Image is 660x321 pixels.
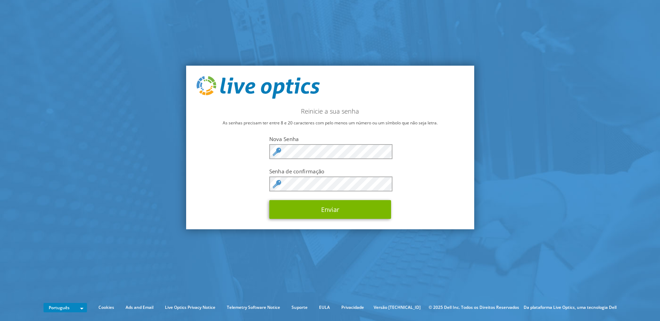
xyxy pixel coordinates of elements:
[314,304,335,311] a: EULA
[524,304,617,311] li: Da plataforma Live Optics, uma tecnologia Dell
[269,168,391,175] label: Senha de confirmação
[286,304,313,311] a: Suporte
[269,135,391,142] label: Nova Senha
[336,304,369,311] a: Privacidade
[197,76,320,99] img: live_optics_svg.svg
[269,200,391,219] button: Enviar
[197,119,464,127] p: As senhas precisam ter entre 8 e 20 caracteres com pelo menos um número ou um símbolo que não sej...
[93,304,119,311] a: Cookies
[197,107,464,115] h2: Reinicie a sua senha
[120,304,159,311] a: Ads and Email
[425,304,523,311] li: © 2025 Dell Inc. Todos os Direitos Reservados
[370,304,424,311] li: Versão [TECHNICAL_ID]
[160,304,221,311] a: Live Optics Privacy Notice
[222,304,285,311] a: Telemetry Software Notice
